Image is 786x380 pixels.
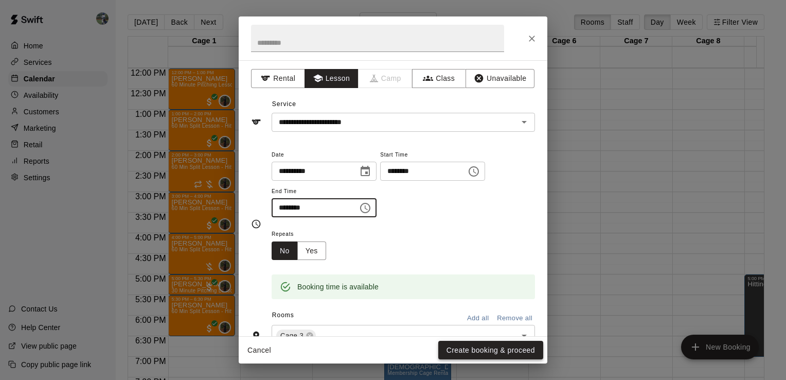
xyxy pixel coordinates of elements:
[272,185,377,199] span: End Time
[523,29,541,48] button: Close
[494,310,535,326] button: Remove all
[438,341,543,360] button: Create booking & proceed
[355,161,376,182] button: Choose date, selected date is Aug 13, 2025
[251,219,261,229] svg: Timing
[463,161,484,182] button: Choose time, selected time is 2:00 PM
[412,69,466,88] button: Class
[466,69,534,88] button: Unavailable
[272,241,326,261] div: outlined button group
[251,69,305,88] button: Rental
[355,198,376,218] button: Choose time, selected time is 3:00 PM
[359,69,413,88] span: Camps can only be created in the Services page
[380,148,485,162] span: Start Time
[276,331,308,341] span: Cage 3
[272,228,334,241] span: Repeats
[305,69,359,88] button: Lesson
[272,148,377,162] span: Date
[297,241,326,261] button: Yes
[461,310,494,326] button: Add all
[297,278,379,296] div: Booking time is available
[517,115,531,129] button: Open
[272,241,298,261] button: No
[272,100,296,108] span: Service
[243,341,276,360] button: Cancel
[272,312,294,319] span: Rooms
[276,330,316,342] div: Cage 3
[251,331,261,341] svg: Rooms
[517,329,531,343] button: Open
[251,117,261,127] svg: Service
